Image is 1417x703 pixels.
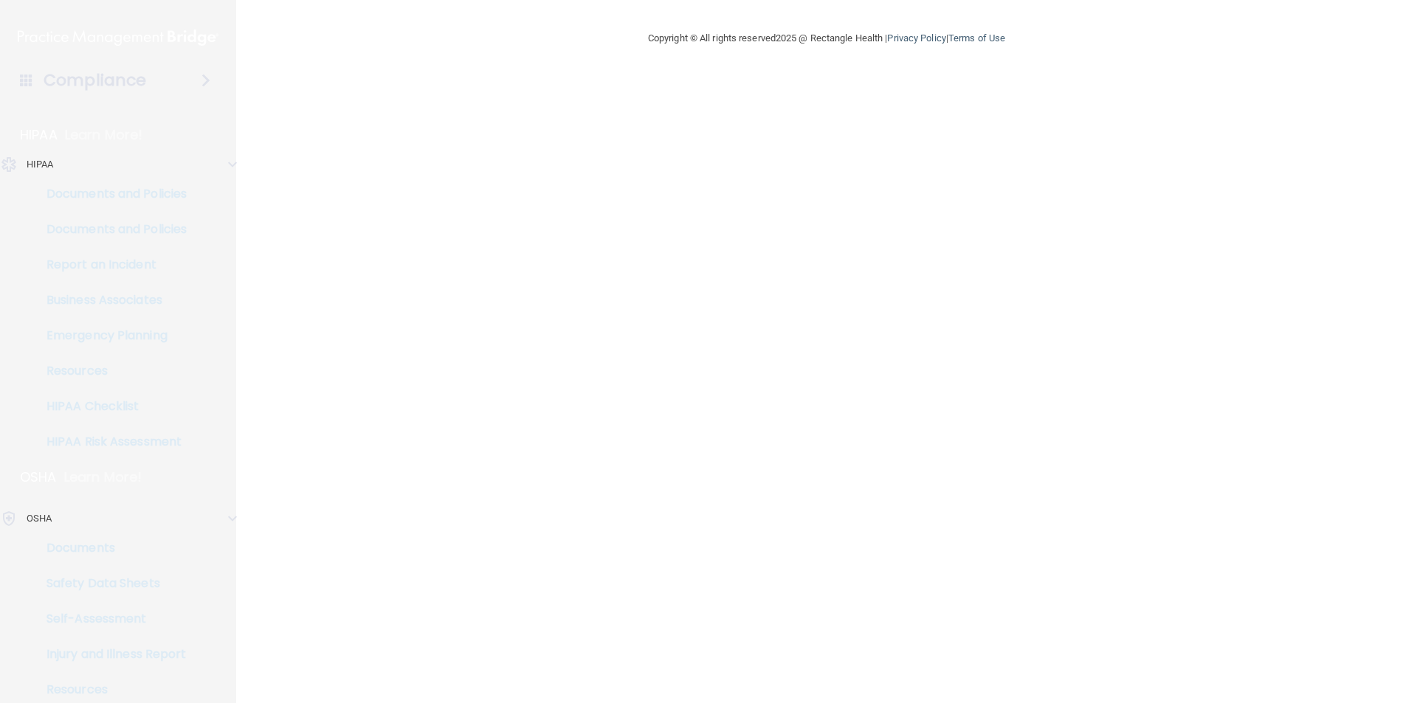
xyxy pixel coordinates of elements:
[18,23,218,52] img: PMB logo
[10,293,211,308] p: Business Associates
[10,187,211,201] p: Documents and Policies
[10,576,211,591] p: Safety Data Sheets
[948,32,1005,44] a: Terms of Use
[10,328,211,343] p: Emergency Planning
[20,126,58,144] p: HIPAA
[27,510,52,527] p: OSHA
[10,612,211,626] p: Self-Assessment
[64,468,142,486] p: Learn More!
[65,126,143,144] p: Learn More!
[10,647,211,662] p: Injury and Illness Report
[10,364,211,378] p: Resources
[557,15,1096,62] div: Copyright © All rights reserved 2025 @ Rectangle Health | |
[44,70,146,91] h4: Compliance
[20,468,57,486] p: OSHA
[10,541,211,555] p: Documents
[10,682,211,697] p: Resources
[27,156,54,173] p: HIPAA
[10,399,211,414] p: HIPAA Checklist
[887,32,945,44] a: Privacy Policy
[10,434,211,449] p: HIPAA Risk Assessment
[10,222,211,237] p: Documents and Policies
[10,257,211,272] p: Report an Incident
